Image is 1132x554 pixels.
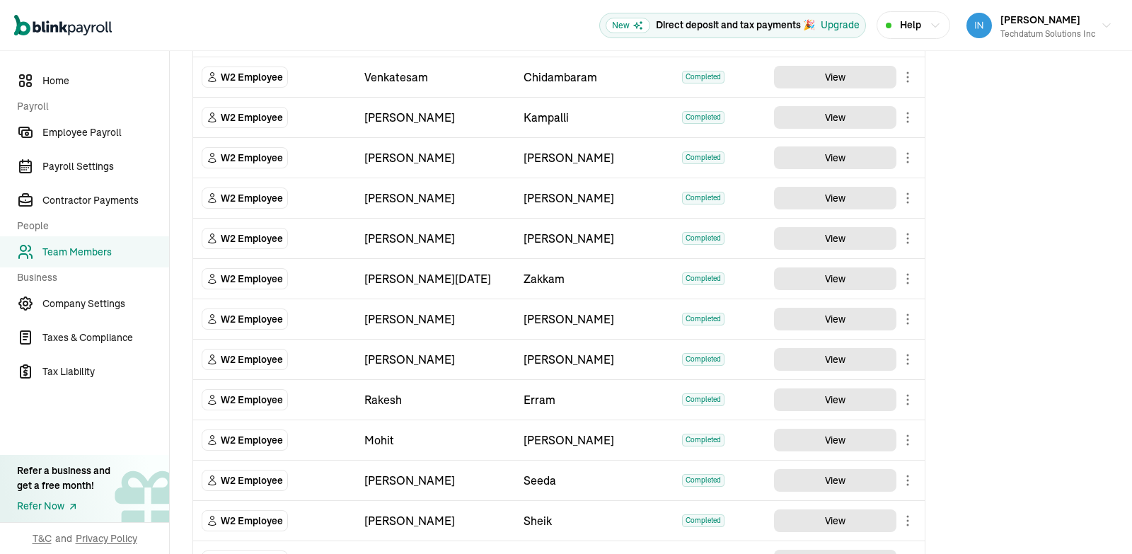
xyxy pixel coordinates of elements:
[42,74,169,88] span: Home
[656,18,815,33] p: Direct deposit and tax payments 🎉
[221,70,283,84] span: W2 Employee
[42,330,169,345] span: Taxes & Compliance
[774,509,896,532] button: View
[17,99,161,114] span: Payroll
[1000,28,1095,40] div: Techdatum Solutions Inc
[364,432,507,449] div: Mohit
[524,472,666,489] div: Seeda
[221,393,283,407] span: W2 Employee
[682,111,724,124] span: Completed
[682,474,724,487] span: Completed
[682,434,724,446] span: Completed
[774,308,896,330] button: View
[682,353,724,366] span: Completed
[42,245,169,260] span: Team Members
[524,391,666,408] div: Erram
[524,109,666,126] div: Kampalli
[524,149,666,166] div: [PERSON_NAME]
[774,429,896,451] button: View
[774,388,896,411] button: View
[682,393,724,406] span: Completed
[821,18,860,33] button: Upgrade
[364,109,507,126] div: [PERSON_NAME]
[606,18,650,33] span: New
[774,146,896,169] button: View
[364,149,507,166] div: [PERSON_NAME]
[42,125,169,140] span: Employee Payroll
[221,272,283,286] span: W2 Employee
[364,391,507,408] div: Rakesh
[682,192,724,204] span: Completed
[682,71,724,83] span: Completed
[221,312,283,326] span: W2 Employee
[42,364,169,379] span: Tax Liability
[524,270,666,287] div: Zakkam
[364,270,507,287] div: [PERSON_NAME][DATE]
[364,351,507,368] div: [PERSON_NAME]
[774,469,896,492] button: View
[682,272,724,285] span: Completed
[76,531,137,546] span: Privacy Policy
[774,66,896,88] button: View
[364,69,507,86] div: Venkatesam
[17,270,161,285] span: Business
[14,5,112,46] nav: Global
[364,230,507,247] div: [PERSON_NAME]
[221,473,283,487] span: W2 Employee
[524,69,666,86] div: Chidambaram
[17,219,161,233] span: People
[682,514,724,527] span: Completed
[42,296,169,311] span: Company Settings
[221,352,283,367] span: W2 Employee
[42,159,169,174] span: Payroll Settings
[774,187,896,209] button: View
[364,190,507,207] div: [PERSON_NAME]
[42,193,169,208] span: Contractor Payments
[524,512,666,529] div: Sheik
[774,106,896,129] button: View
[682,313,724,325] span: Completed
[221,191,283,205] span: W2 Employee
[364,311,507,328] div: [PERSON_NAME]
[1000,13,1080,26] span: [PERSON_NAME]
[364,512,507,529] div: [PERSON_NAME]
[221,231,283,246] span: W2 Employee
[221,110,283,125] span: W2 Employee
[524,311,666,328] div: [PERSON_NAME]
[774,227,896,250] button: View
[1061,486,1132,554] iframe: Chat Widget
[221,433,283,447] span: W2 Employee
[961,8,1118,43] button: [PERSON_NAME]Techdatum Solutions Inc
[774,267,896,290] button: View
[524,230,666,247] div: [PERSON_NAME]
[524,351,666,368] div: [PERSON_NAME]
[774,348,896,371] button: View
[364,472,507,489] div: [PERSON_NAME]
[33,531,52,546] span: T&C
[682,151,724,164] span: Completed
[900,18,921,33] span: Help
[877,11,950,39] button: Help
[17,463,110,493] div: Refer a business and get a free month!
[221,514,283,528] span: W2 Employee
[524,432,666,449] div: [PERSON_NAME]
[221,151,283,165] span: W2 Employee
[524,190,666,207] div: [PERSON_NAME]
[17,499,110,514] a: Refer Now
[682,232,724,245] span: Completed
